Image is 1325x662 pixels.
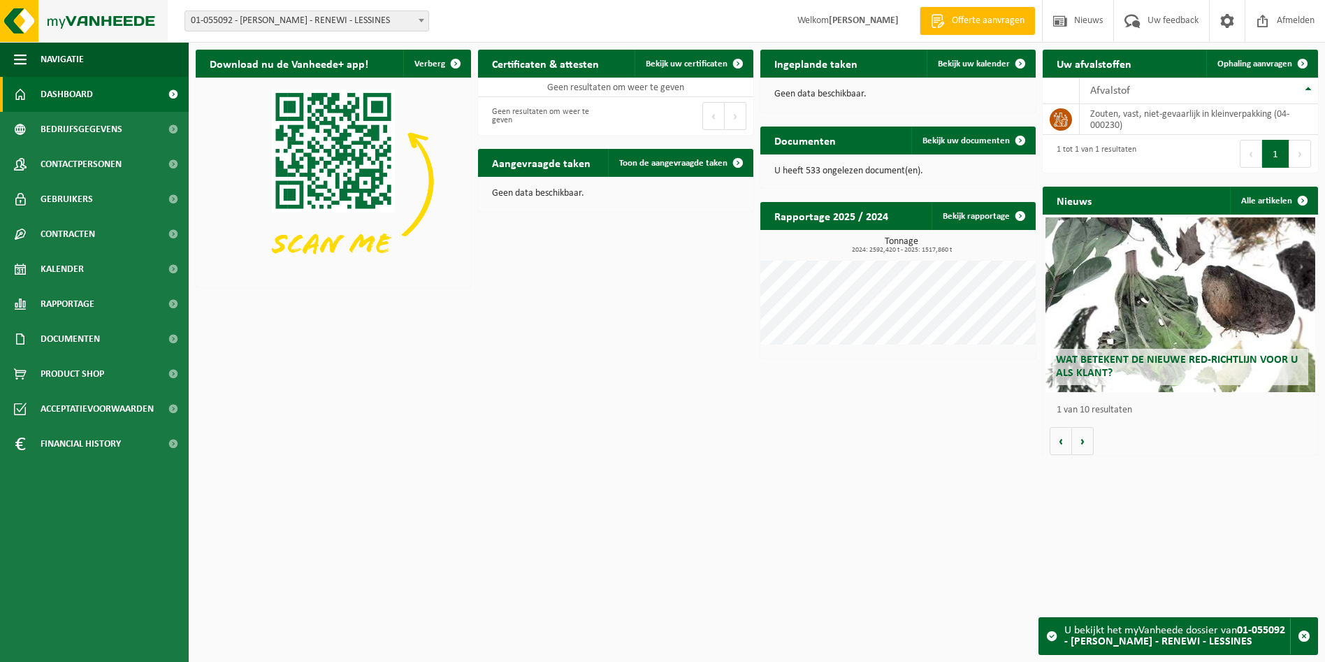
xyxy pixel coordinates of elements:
[608,149,752,177] a: Toon de aangevraagde taken
[1050,427,1072,455] button: Vorige
[478,50,613,77] h2: Certificaten & attesten
[185,11,428,31] span: 01-055092 - CHANTIER BAXTER - RENEWI - LESSINES
[1262,140,1289,168] button: 1
[41,426,121,461] span: Financial History
[403,50,470,78] button: Verberg
[767,247,1036,254] span: 2024: 2592,420 t - 2025: 1517,860 t
[478,78,753,97] td: Geen resultaten om weer te geven
[1240,140,1262,168] button: Previous
[760,127,850,154] h2: Documenten
[41,252,84,287] span: Kalender
[725,102,746,130] button: Next
[1072,427,1094,455] button: Volgende
[1056,354,1298,379] span: Wat betekent de nieuwe RED-richtlijn voor u als klant?
[702,102,725,130] button: Previous
[948,14,1028,28] span: Offerte aanvragen
[932,202,1034,230] a: Bekijk rapportage
[927,50,1034,78] a: Bekijk uw kalender
[920,7,1035,35] a: Offerte aanvragen
[911,127,1034,154] a: Bekijk uw documenten
[184,10,429,31] span: 01-055092 - CHANTIER BAXTER - RENEWI - LESSINES
[774,166,1022,176] p: U heeft 533 ongelezen document(en).
[1043,50,1145,77] h2: Uw afvalstoffen
[485,101,609,131] div: Geen resultaten om weer te geven
[41,322,100,357] span: Documenten
[922,136,1010,145] span: Bekijk uw documenten
[1064,618,1290,654] div: U bekijkt het myVanheede dossier van
[41,182,93,217] span: Gebruikers
[774,89,1022,99] p: Geen data beschikbaar.
[196,50,382,77] h2: Download nu de Vanheede+ app!
[41,287,94,322] span: Rapportage
[1064,625,1285,647] strong: 01-055092 - [PERSON_NAME] - RENEWI - LESSINES
[829,15,899,26] strong: [PERSON_NAME]
[635,50,752,78] a: Bekijk uw certificaten
[1206,50,1317,78] a: Ophaling aanvragen
[1217,59,1292,69] span: Ophaling aanvragen
[1043,187,1106,214] h2: Nieuws
[1045,217,1315,392] a: Wat betekent de nieuwe RED-richtlijn voor u als klant?
[1090,85,1130,96] span: Afvalstof
[196,78,471,285] img: Download de VHEPlus App
[1057,405,1311,415] p: 1 van 10 resultaten
[478,149,604,176] h2: Aangevraagde taken
[41,42,84,77] span: Navigatie
[1289,140,1311,168] button: Next
[41,357,104,391] span: Product Shop
[760,202,902,229] h2: Rapportage 2025 / 2024
[646,59,727,69] span: Bekijk uw certificaten
[760,50,871,77] h2: Ingeplande taken
[41,217,95,252] span: Contracten
[619,159,727,168] span: Toon de aangevraagde taken
[41,77,93,112] span: Dashboard
[938,59,1010,69] span: Bekijk uw kalender
[767,237,1036,254] h3: Tonnage
[41,112,122,147] span: Bedrijfsgegevens
[414,59,445,69] span: Verberg
[41,147,122,182] span: Contactpersonen
[492,189,739,199] p: Geen data beschikbaar.
[1080,104,1318,135] td: zouten, vast, niet-gevaarlijk in kleinverpakking (04-000230)
[41,391,154,426] span: Acceptatievoorwaarden
[1230,187,1317,215] a: Alle artikelen
[1050,138,1136,169] div: 1 tot 1 van 1 resultaten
